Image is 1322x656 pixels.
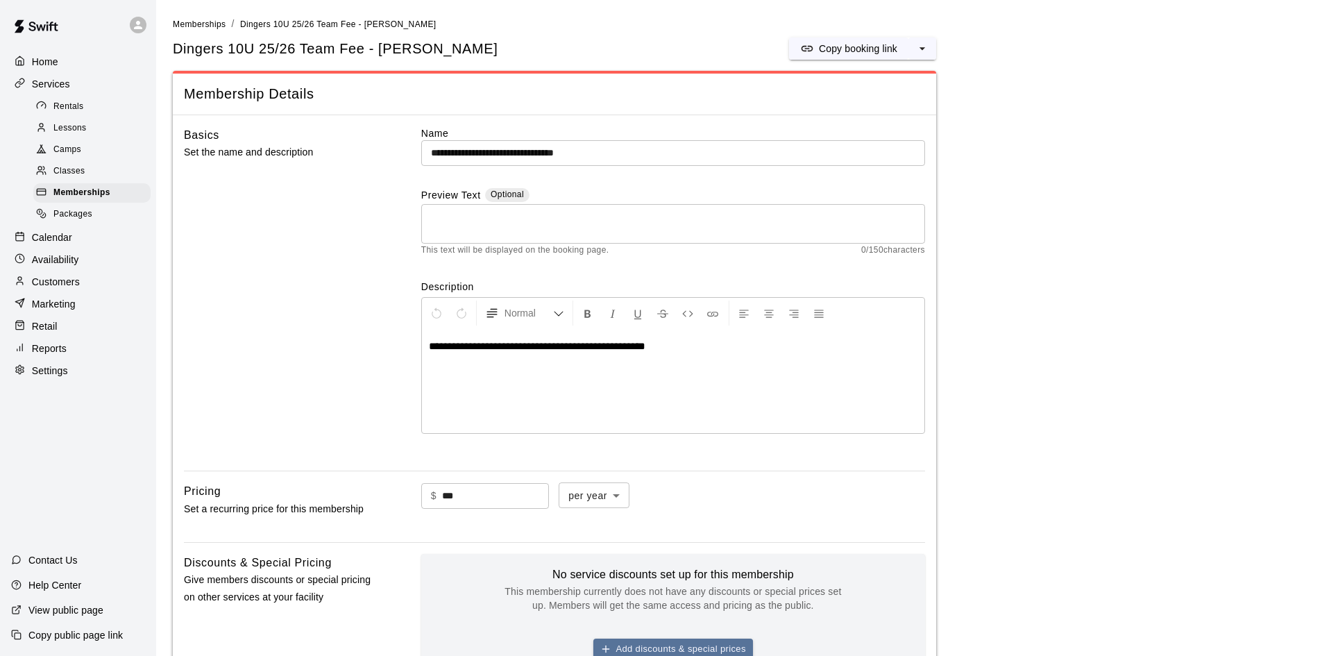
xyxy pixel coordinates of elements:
[33,183,156,204] a: Memberships
[28,553,78,567] p: Contact Us
[421,188,481,204] label: Preview Text
[184,482,221,501] h6: Pricing
[32,297,76,311] p: Marketing
[819,42,897,56] p: Copy booking link
[601,301,625,326] button: Format Italics
[173,17,1305,32] nav: breadcrumb
[33,119,151,138] div: Lessons
[11,360,145,381] a: Settings
[421,280,925,294] label: Description
[861,244,925,258] span: 0 / 150 characters
[757,301,781,326] button: Center Align
[53,100,84,114] span: Rentals
[33,162,151,181] div: Classes
[11,51,145,72] a: Home
[184,85,925,103] span: Membership Details
[431,489,437,503] p: $
[28,603,103,617] p: View public page
[676,301,700,326] button: Insert Code
[11,338,145,359] a: Reports
[450,301,473,326] button: Redo
[173,18,226,29] a: Memberships
[240,19,437,29] span: Dingers 10U 25/26 Team Fee - [PERSON_NAME]
[11,74,145,94] a: Services
[53,165,85,178] span: Classes
[576,301,600,326] button: Format Bold
[33,117,156,139] a: Lessons
[32,55,58,69] p: Home
[173,40,498,58] span: Dingers 10U 25/26 Team Fee - [PERSON_NAME]
[559,482,629,508] div: per year
[33,204,156,226] a: Packages
[184,126,219,144] h6: Basics
[33,97,151,117] div: Rentals
[789,37,908,60] button: Copy booking link
[28,578,81,592] p: Help Center
[11,316,145,337] a: Retail
[32,230,72,244] p: Calendar
[53,143,81,157] span: Camps
[908,37,936,60] button: select merge strategy
[33,183,151,203] div: Memberships
[480,301,570,326] button: Formatting Options
[33,140,151,160] div: Camps
[28,628,123,642] p: Copy public page link
[32,342,67,355] p: Reports
[33,96,156,117] a: Rentals
[491,190,524,199] span: Optional
[500,565,847,584] h6: No service discounts set up for this membership
[231,17,234,31] li: /
[184,501,377,518] p: Set a recurring price for this membership
[651,301,675,326] button: Format Strikethrough
[33,161,156,183] a: Classes
[53,208,92,221] span: Packages
[701,301,724,326] button: Insert Link
[32,364,68,378] p: Settings
[184,571,377,606] p: Give members discounts or special pricing on other services at your facility
[505,306,553,320] span: Normal
[11,227,145,248] a: Calendar
[32,253,79,267] p: Availability
[32,275,80,289] p: Customers
[807,301,831,326] button: Justify Align
[732,301,756,326] button: Left Align
[500,584,847,612] p: This membership currently does not have any discounts or special prices set up. Members will get ...
[53,121,87,135] span: Lessons
[33,140,156,161] a: Camps
[11,271,145,292] a: Customers
[32,319,58,333] p: Retail
[184,554,332,572] h6: Discounts & Special Pricing
[421,126,925,140] label: Name
[782,301,806,326] button: Right Align
[421,244,609,258] span: This text will be displayed on the booking page.
[789,37,936,60] div: split button
[53,186,110,200] span: Memberships
[33,205,151,224] div: Packages
[11,294,145,314] a: Marketing
[184,144,377,161] p: Set the name and description
[173,19,226,29] span: Memberships
[425,301,448,326] button: Undo
[626,301,650,326] button: Format Underline
[32,77,70,91] p: Services
[11,249,145,270] a: Availability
